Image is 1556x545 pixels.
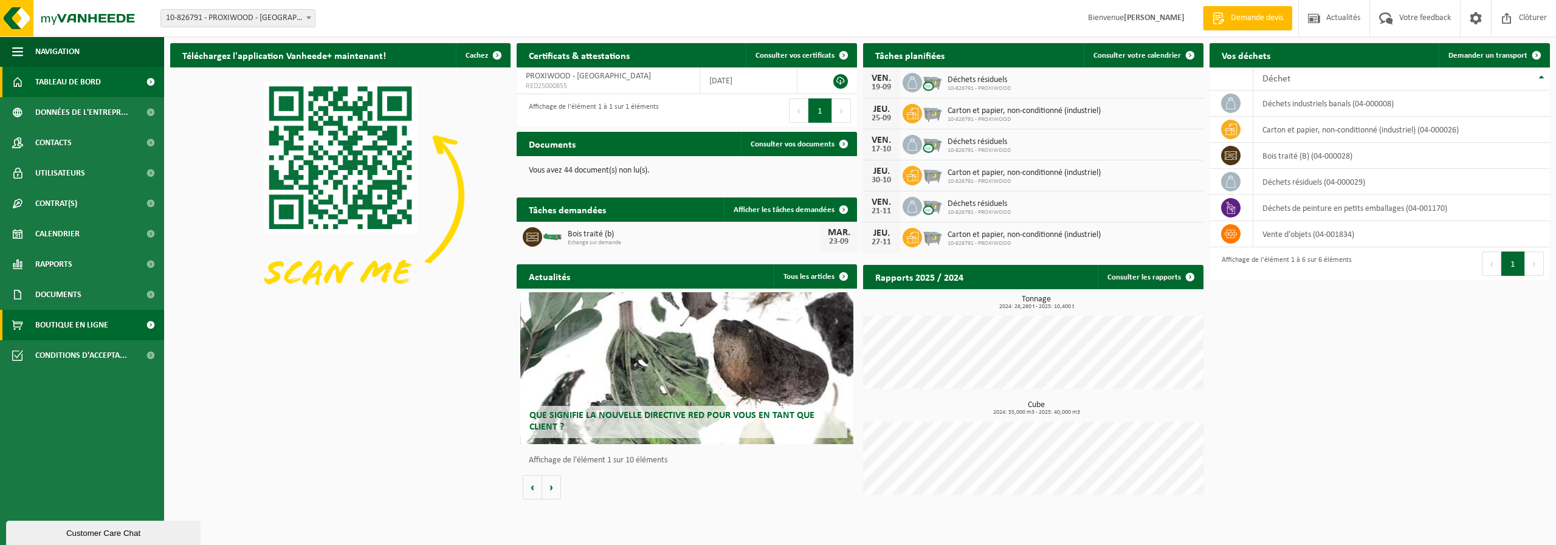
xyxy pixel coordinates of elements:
div: 17-10 [869,145,893,154]
span: Demande devis [1228,12,1286,24]
img: WB-2500-GAL-GY-01 [922,102,943,123]
div: 30-10 [869,176,893,185]
img: WB-2500-CU [922,133,943,154]
h2: Rapports 2025 / 2024 [863,265,976,289]
span: 10-826791 - PROXIWOOD [948,209,1011,216]
span: Déchet [1262,74,1290,84]
a: Consulter les rapports [1098,265,1202,289]
td: carton et papier, non-conditionné (industriel) (04-000026) [1253,117,1550,143]
td: déchets de peinture en petits emballages (04-001170) [1253,195,1550,221]
div: VEN. [869,135,893,145]
td: bois traité (B) (04-000028) [1253,143,1550,169]
span: Consulter vos documents [751,140,835,148]
span: Afficher les tâches demandées [734,206,835,214]
span: 10-826791 - PROXIWOOD - GEMBLOUX [160,9,315,27]
button: Next [832,98,851,123]
button: Cachez [456,43,509,67]
span: Echange sur demande [568,239,821,247]
td: déchets industriels banals (04-000008) [1253,91,1550,117]
div: 21-11 [869,207,893,216]
a: Tous les articles [774,264,856,289]
span: 10-826791 - PROXIWOOD [948,85,1011,92]
div: 19-09 [869,83,893,92]
span: Conditions d'accepta... [35,340,127,371]
span: Carton et papier, non-conditionné (industriel) [948,168,1101,178]
button: Previous [1482,252,1501,276]
img: Download de VHEPlus App [170,67,511,323]
p: Vous avez 44 document(s) non lu(s). [529,166,845,175]
p: Affichage de l'élément 1 sur 10 éléments [529,456,851,465]
button: Volgende [542,475,561,499]
a: Consulter vos documents [741,132,856,156]
h2: Certificats & attestations [517,43,642,67]
button: 1 [1501,252,1525,276]
iframe: chat widget [6,518,203,545]
div: 25-09 [869,114,893,123]
button: Vorige [523,475,542,499]
span: Documents [35,279,81,310]
h2: Téléchargez l'application Vanheede+ maintenant! [170,43,398,67]
td: [DATE] [700,67,797,94]
td: vente d'objets (04-001834) [1253,221,1550,247]
span: Consulter votre calendrier [1093,52,1181,60]
button: Previous [789,98,808,123]
div: JEU. [869,228,893,238]
span: Carton et papier, non-conditionné (industriel) [948,230,1101,240]
div: JEU. [869,166,893,176]
span: Demander un transport [1448,52,1527,60]
a: Demande devis [1203,6,1292,30]
div: MAR. [827,228,851,238]
h2: Actualités [517,264,582,288]
span: 10-826791 - PROXIWOOD - GEMBLOUX [161,10,315,27]
a: Consulter votre calendrier [1084,43,1202,67]
img: HK-XC-10-GN-00 [542,230,563,241]
span: Que signifie la nouvelle directive RED pour vous en tant que client ? [529,411,814,432]
h2: Tâches demandées [517,197,618,221]
div: VEN. [869,197,893,207]
span: Contacts [35,128,72,158]
h3: Cube [869,401,1203,416]
span: Tableau de bord [35,67,101,97]
a: Consulter vos certificats [746,43,856,67]
h3: Tonnage [869,295,1203,310]
img: WB-2500-GAL-GY-01 [922,226,943,247]
span: Calendrier [35,219,80,249]
button: Next [1525,252,1544,276]
img: WB-2500-CU [922,195,943,216]
div: 23-09 [827,238,851,246]
span: Consulter vos certificats [756,52,835,60]
a: Que signifie la nouvelle directive RED pour vous en tant que client ? [520,292,854,444]
td: déchets résiduels (04-000029) [1253,169,1550,195]
span: 10-826791 - PROXIWOOD [948,178,1101,185]
span: Rapports [35,249,72,279]
span: 10-826791 - PROXIWOOD [948,240,1101,247]
span: 2024: 55,000 m3 - 2025: 40,000 m3 [869,410,1203,416]
span: 2024: 26,260 t - 2025: 10,400 t [869,304,1203,310]
span: Déchets résiduels [948,137,1011,147]
img: WB-2500-GAL-GY-01 [922,164,943,185]
span: Contrat(s) [35,188,77,219]
h2: Tâches planifiées [863,43,957,67]
span: Carton et papier, non-conditionné (industriel) [948,106,1101,116]
a: Demander un transport [1439,43,1549,67]
span: Cachez [466,52,488,60]
div: 27-11 [869,238,893,247]
span: Déchets résiduels [948,75,1011,85]
span: Navigation [35,36,80,67]
span: 10-826791 - PROXIWOOD [948,147,1011,154]
strong: [PERSON_NAME] [1124,13,1185,22]
div: Affichage de l'élément 1 à 1 sur 1 éléments [523,97,659,124]
button: 1 [808,98,832,123]
span: Données de l'entrepr... [35,97,128,128]
span: 10-826791 - PROXIWOOD [948,116,1101,123]
div: Affichage de l'élément 1 à 6 sur 6 éléments [1216,250,1352,277]
h2: Vos déchets [1210,43,1282,67]
span: Boutique en ligne [35,310,108,340]
span: RED25000855 [526,81,690,91]
div: VEN. [869,74,893,83]
h2: Documents [517,132,588,156]
span: Utilisateurs [35,158,85,188]
span: Bois traité (b) [568,230,821,239]
span: Déchets résiduels [948,199,1011,209]
img: WB-2500-CU [922,71,943,92]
